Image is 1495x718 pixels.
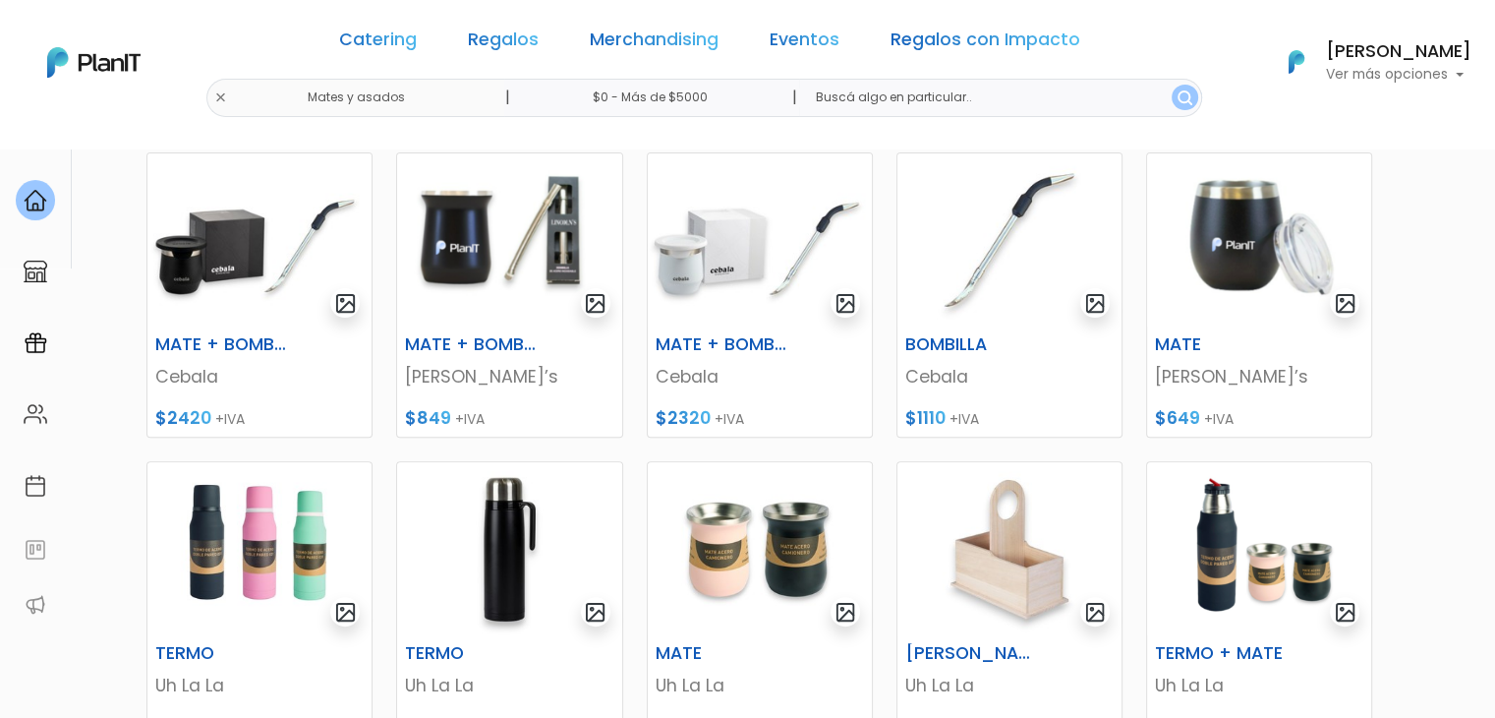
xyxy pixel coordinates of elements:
span: +IVA [949,409,979,429]
img: thumb_Captura_de_pantalla_2025-03-14_094528.png [1147,153,1371,327]
h6: MATE [644,643,799,664]
span: $649 [1155,406,1200,430]
h6: MATE [1143,334,1298,355]
img: calendar-87d922413cdce8b2cf7b7f5f62616a5cf9e4887200fb71536465627b3292af00.svg [24,474,47,498]
img: people-662611757002400ad9ed0e3c099ab2801c6687ba6c219adb57efc949bc21e19d.svg [24,402,47,426]
a: gallery-light MATE + BOMBILLA Cebala $2420 +IVA [146,152,373,438]
span: $849 [405,406,451,430]
a: gallery-light MATE [PERSON_NAME]’s $649 +IVA [1146,152,1372,438]
img: gallery-light [1084,601,1107,624]
p: Uh La La [405,673,613,698]
p: Cebala [656,364,864,389]
p: | [504,86,509,109]
img: gallery-light [834,292,857,315]
img: gallery-light [334,601,357,624]
h6: TERMO + MATE [1143,643,1298,664]
img: gallery-light [1334,292,1356,315]
img: PlanIt Logo [1275,40,1318,84]
p: Ver más opciones [1326,68,1471,82]
img: PlanIt Logo [47,47,141,78]
a: Eventos [770,31,839,55]
a: gallery-light BOMBILLA Cebala $1110 +IVA [896,152,1122,438]
img: thumb_Lunchera_1__1___copia_-Photoroom__98_.jpg [897,462,1121,635]
img: thumb_Dise%C3%B1o_sin_t%C3%ADtulo__9_.png [1147,462,1371,635]
p: Uh La La [1155,673,1363,698]
img: gallery-light [1334,601,1356,624]
p: | [791,86,796,109]
span: $1110 [905,406,946,430]
h6: [PERSON_NAME] [1326,43,1471,61]
span: +IVA [1204,409,1234,429]
img: partners-52edf745621dab592f3b2c58e3bca9d71375a7ef29c3b500c9f145b62cc070d4.svg [24,593,47,617]
a: Merchandising [590,31,719,55]
span: +IVA [715,409,744,429]
p: [PERSON_NAME]’s [1155,364,1363,389]
p: Cebala [905,364,1114,389]
p: Uh La La [155,673,364,698]
p: Cebala [155,364,364,389]
img: gallery-light [584,292,606,315]
img: gallery-light [1084,292,1107,315]
h6: [PERSON_NAME] [893,643,1049,664]
h6: MATE + BOMBILLA [393,334,548,355]
img: gallery-light [834,601,857,624]
img: thumb_Lunchera_1__1___copia_-Photoroom__92_.jpg [397,462,621,635]
img: marketplace-4ceaa7011d94191e9ded77b95e3339b90024bf715f7c57f8cf31f2d8c509eaba.svg [24,260,47,283]
img: thumb_image__copia___copia___copia___copia___copia___copia___copia___copia_-Photoroom__2_.jpg [897,153,1121,327]
span: +IVA [215,409,245,429]
a: gallery-light MATE + BOMBILLA Cebala $2320 +IVA [647,152,873,438]
h6: TERMO [393,643,548,664]
p: Uh La La [905,673,1114,698]
a: gallery-light MATE + BOMBILLA [PERSON_NAME]’s $849 +IVA [396,152,622,438]
div: ¿Necesitás ayuda? [101,19,283,57]
h6: MATE + BOMBILLA [144,334,299,355]
a: Regalos con Impacto [891,31,1080,55]
h6: TERMO [144,643,299,664]
h6: MATE + BOMBILLA [644,334,799,355]
img: gallery-light [334,292,357,315]
img: feedback-78b5a0c8f98aac82b08bfc38622c3050aee476f2c9584af64705fc4e61158814.svg [24,538,47,562]
img: thumb_Lunchera_1__1___copia_-Photoroom__95_.jpg [648,462,872,635]
img: thumb_Lunchera_1__1___copia_-Photoroom__89_.jpg [147,462,372,635]
img: gallery-light [584,601,606,624]
input: Buscá algo en particular.. [799,79,1201,117]
button: PlanIt Logo [PERSON_NAME] Ver más opciones [1263,36,1471,88]
img: thumb_Captura_de_pantalla_2025-03-14_094135.png [397,153,621,327]
a: Catering [339,31,417,55]
span: +IVA [455,409,485,429]
p: [PERSON_NAME]’s [405,364,613,389]
img: thumb_image__copia___copia___copia___copia___copia___copia___copia___copia___copia_-Photoroom__3_... [648,153,872,327]
img: home-e721727adea9d79c4d83392d1f703f7f8bce08238fde08b1acbfd93340b81755.svg [24,189,47,212]
span: $2420 [155,406,211,430]
img: campaigns-02234683943229c281be62815700db0a1741e53638e28bf9629b52c665b00959.svg [24,331,47,355]
img: search_button-432b6d5273f82d61273b3651a40e1bd1b912527efae98b1b7a1b2c0702e16a8d.svg [1178,90,1192,105]
span: $2320 [656,406,711,430]
img: thumb_image__copia___copia___copia___copia___copia___copia___copia___copia___copia_-Photoroom__5_... [147,153,372,327]
a: Regalos [468,31,539,55]
p: Uh La La [656,673,864,698]
h6: BOMBILLA [893,334,1049,355]
img: close-6986928ebcb1d6c9903e3b54e860dbc4d054630f23adef3a32610726dff6a82b.svg [214,91,227,104]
